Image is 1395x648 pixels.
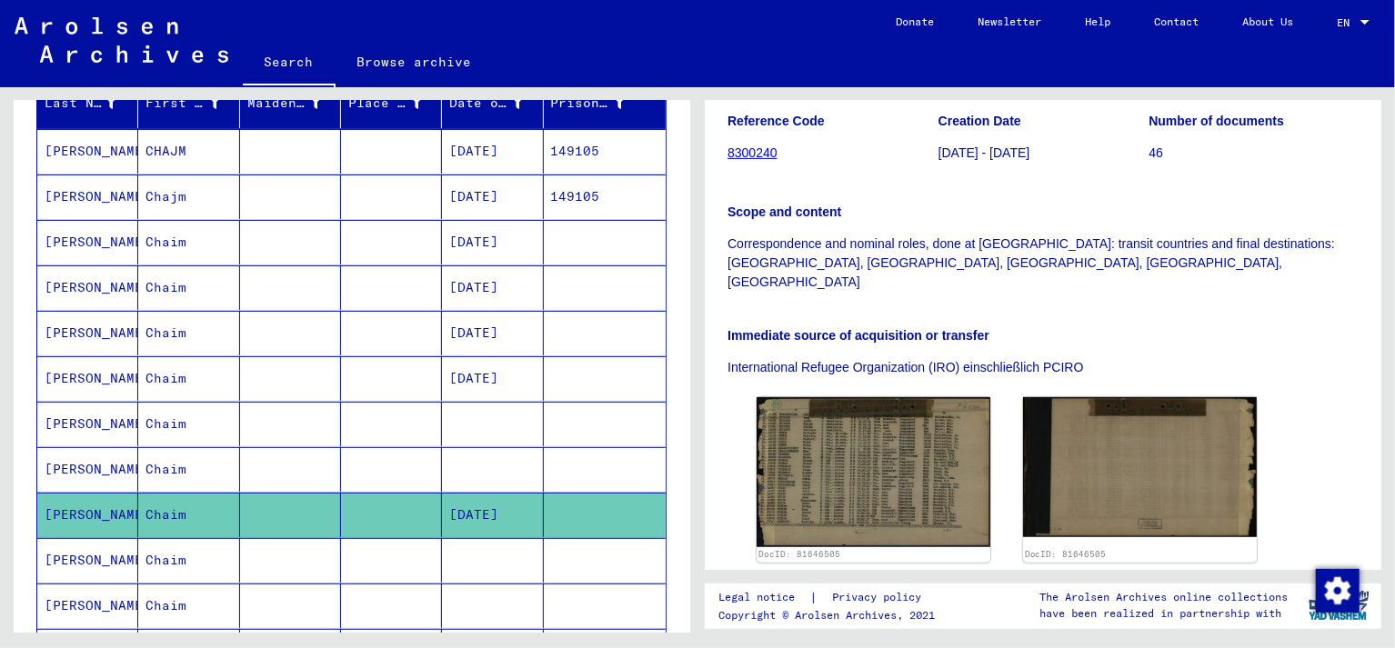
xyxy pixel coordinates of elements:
mat-cell: Chaim [138,402,239,446]
mat-header-cell: Date of Birth [442,77,543,128]
mat-cell: [DATE] [442,493,543,537]
a: 8300240 [728,145,778,160]
mat-cell: Chaim [138,311,239,355]
mat-cell: 149105 [544,129,666,174]
mat-cell: 149105 [544,174,666,219]
div: | [719,588,944,607]
mat-cell: Chaim [138,356,239,401]
p: Copyright © Arolsen Archives, 2021 [719,607,944,623]
img: Arolsen_neg.svg [15,17,228,63]
mat-cell: CHAJM [138,129,239,174]
img: Change consent [1316,569,1360,613]
mat-cell: Chaim [138,220,239,264]
div: First Name [146,88,243,117]
mat-cell: Chaim [138,265,239,310]
mat-cell: [DATE] [442,129,543,174]
mat-cell: [DATE] [442,311,543,355]
div: Last Name [45,94,117,113]
div: Place of Birth [348,88,446,117]
mat-cell: [PERSON_NAME] [37,538,138,583]
mat-cell: [PERSON_NAME] [37,583,138,628]
a: DocID: 81646505 [1025,549,1107,559]
mat-cell: [PERSON_NAME] [37,265,138,310]
mat-cell: Chaim [138,583,239,628]
mat-header-cell: Last Name [37,77,138,128]
mat-cell: [PERSON_NAME] [37,447,138,492]
mat-cell: [PERSON_NAME] [37,129,138,174]
span: EN [1337,16,1357,29]
mat-header-cell: Prisoner # [544,77,666,128]
mat-cell: [PERSON_NAME] [37,311,138,355]
mat-cell: [PERSON_NAME] [37,220,138,264]
a: Search [243,40,336,87]
img: 001.jpg [757,397,990,547]
div: Date of Birth [449,94,524,113]
mat-header-cell: Place of Birth [341,77,442,128]
div: Prisoner # [551,94,626,113]
a: Browse archive [336,40,494,84]
mat-cell: [PERSON_NAME] [37,356,138,401]
p: Correspondence and nominal roles, done at [GEOGRAPHIC_DATA]: transit countries and final destinat... [728,234,1359,292]
mat-cell: [DATE] [442,174,543,219]
mat-header-cell: Maiden Name [240,77,341,128]
div: Maiden Name [247,94,322,113]
b: Creation Date [938,114,1021,128]
p: International Refugee Organization (IRO) einschließlich PCIRO [728,358,1359,377]
mat-cell: Chajm [138,174,239,219]
div: First Name [146,94,220,113]
p: [DATE] - [DATE] [938,144,1149,163]
mat-cell: [DATE] [442,265,543,310]
div: Place of Birth [348,94,423,113]
mat-cell: [PERSON_NAME] [37,402,138,446]
mat-header-cell: First Name [138,77,239,128]
b: Number of documents [1149,114,1284,128]
div: Maiden Name [247,88,345,117]
a: Privacy policy [818,588,944,607]
div: Prisoner # [551,88,648,117]
div: Date of Birth [449,88,547,117]
p: The Arolsen Archives online collections [1040,589,1289,605]
mat-cell: Chaim [138,538,239,583]
p: 46 [1149,144,1359,163]
mat-cell: [DATE] [442,220,543,264]
mat-cell: [DATE] [442,356,543,401]
mat-cell: Chaim [138,447,239,492]
p: have been realized in partnership with [1040,605,1289,622]
a: DocID: 81646505 [758,549,840,559]
mat-cell: [PERSON_NAME] [37,174,138,219]
a: Legal notice [719,588,810,607]
div: Last Name [45,88,140,117]
img: 002.jpg [1023,397,1257,537]
b: Immediate source of acquisition or transfer [728,328,989,343]
b: Reference Code [728,114,825,128]
mat-cell: Chaim [138,493,239,537]
img: yv_logo.png [1305,583,1373,628]
b: Scope and content [728,204,841,219]
mat-cell: [PERSON_NAME] [37,493,138,537]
